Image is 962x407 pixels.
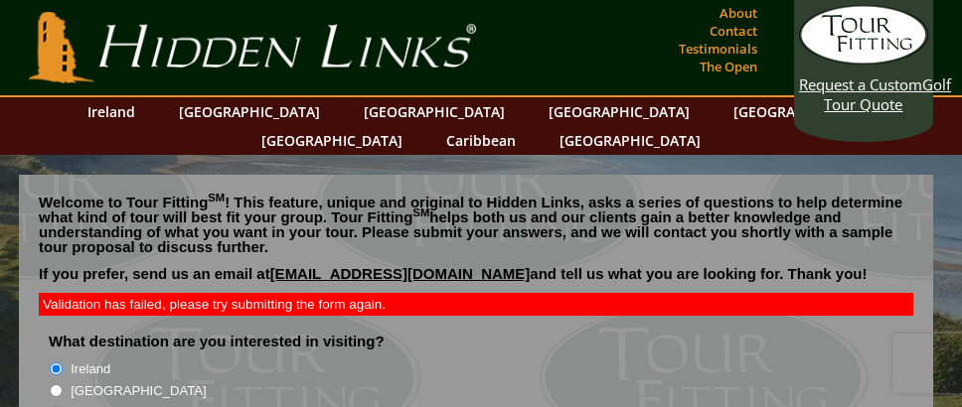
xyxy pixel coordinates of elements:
[723,97,884,126] a: [GEOGRAPHIC_DATA]
[354,97,515,126] a: [GEOGRAPHIC_DATA]
[39,266,913,296] p: If you prefer, send us an email at and tell us what you are looking for. Thank you!
[49,332,385,351] label: What destination are you interested in visiting?
[71,359,110,379] label: Ireland
[78,97,145,126] a: Ireland
[208,192,225,203] sup: SM
[412,206,429,218] sup: SM
[539,97,700,126] a: [GEOGRAPHIC_DATA]
[39,195,913,254] p: Welcome to Tour Fitting ! This feature, unique and original to Hidden Links, asks a series of que...
[799,74,922,94] span: Request a Custom
[436,126,526,155] a: Caribbean
[799,5,928,114] a: Request a CustomGolf Tour Quote
[705,17,762,45] a: Contact
[251,126,412,155] a: [GEOGRAPHIC_DATA]
[695,53,762,80] a: The Open
[71,381,206,401] label: [GEOGRAPHIC_DATA]
[169,97,330,126] a: [GEOGRAPHIC_DATA]
[674,35,762,63] a: Testimonials
[550,126,711,155] a: [GEOGRAPHIC_DATA]
[39,293,913,316] div: Validation has failed, please try submitting the form again.
[270,265,531,282] a: [EMAIL_ADDRESS][DOMAIN_NAME]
